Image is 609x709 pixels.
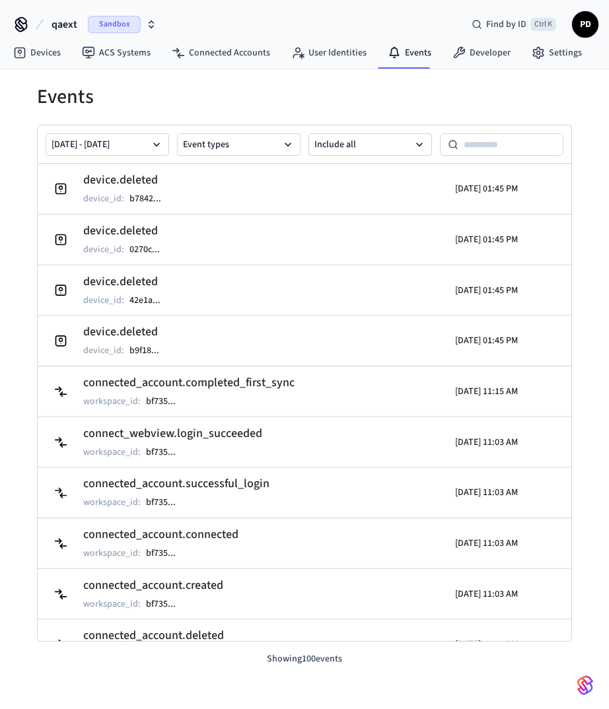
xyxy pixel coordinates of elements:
[83,344,124,357] p: device_id :
[455,284,518,297] p: [DATE] 01:45 PM
[521,41,592,65] a: Settings
[83,446,141,459] p: workspace_id :
[83,475,269,493] h2: connected_account.successful_login
[442,41,521,65] a: Developer
[71,41,161,65] a: ACS Systems
[83,294,124,307] p: device_id :
[83,525,238,544] h2: connected_account.connected
[143,545,189,561] button: bf735...
[455,233,518,246] p: [DATE] 01:45 PM
[530,18,556,31] span: Ctrl K
[308,133,432,156] button: Include all
[455,638,518,651] p: [DATE] 10:59 AM
[83,597,141,611] p: workspace_id :
[143,494,189,510] button: bf735...
[83,192,124,205] p: device_id :
[83,547,141,560] p: workspace_id :
[83,374,295,392] h2: connected_account.completed_first_sync
[486,18,526,31] span: Find by ID
[177,133,301,156] button: Event types
[461,13,567,36] div: Find by IDCtrl K
[573,13,597,36] span: PD
[83,424,262,443] h2: connect_webview.login_succeeded
[88,16,141,33] span: Sandbox
[455,182,518,195] p: [DATE] 01:45 PM
[455,385,518,398] p: [DATE] 11:15 AM
[143,393,189,409] button: bf735...
[83,323,172,341] h2: device.deleted
[37,85,572,109] h1: Events
[377,41,442,65] a: Events
[83,222,173,240] h2: device.deleted
[143,596,189,612] button: bf735...
[83,576,223,595] h2: connected_account.created
[455,334,518,347] p: [DATE] 01:45 PM
[83,273,174,291] h2: device.deleted
[455,436,518,449] p: [DATE] 11:03 AM
[127,343,172,358] button: b9f18...
[127,191,174,207] button: b7842...
[455,537,518,550] p: [DATE] 11:03 AM
[455,588,518,601] p: [DATE] 11:03 AM
[143,444,189,460] button: bf735...
[83,626,224,645] h2: connected_account.deleted
[46,133,169,156] button: [DATE] - [DATE]
[572,11,598,38] button: PD
[577,675,593,696] img: SeamLogoGradient.69752ec5.svg
[127,292,174,308] button: 42e1a...
[52,17,77,32] span: qaext
[83,395,141,408] p: workspace_id :
[455,486,518,499] p: [DATE] 11:03 AM
[37,652,572,666] p: Showing 100 events
[3,41,71,65] a: Devices
[83,496,141,509] p: workspace_id :
[127,242,173,257] button: 0270c...
[83,243,124,256] p: device_id :
[161,41,281,65] a: Connected Accounts
[281,41,377,65] a: User Identities
[83,171,174,189] h2: device.deleted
